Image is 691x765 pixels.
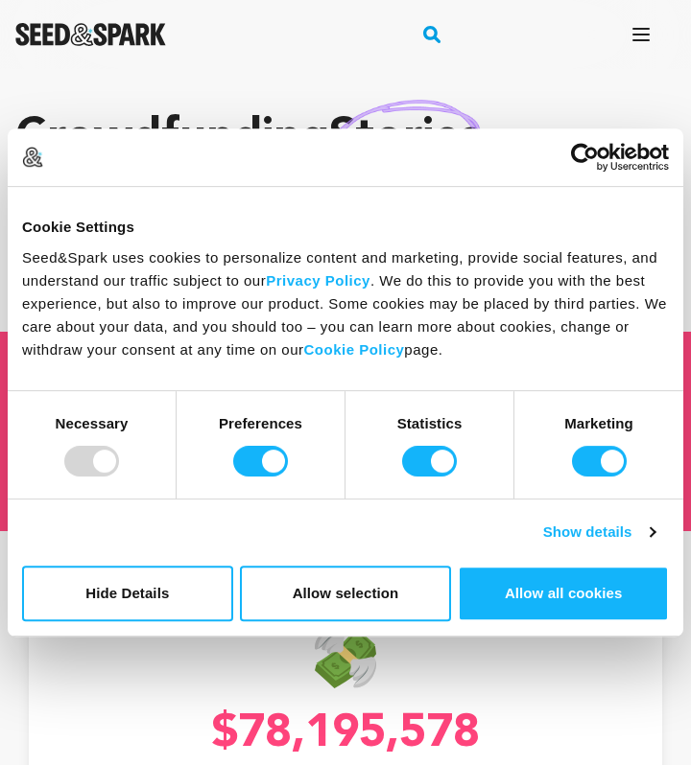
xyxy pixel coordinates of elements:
[329,100,481,178] img: hand sketched image
[458,566,669,621] button: Allow all cookies
[303,341,404,358] a: Cookie Policy
[56,415,129,431] strong: Necessary
[240,566,451,621] button: Allow selection
[501,143,669,172] a: Usercentrics Cookiebot - opens in a new window
[15,23,166,46] a: Seed&Spark Homepage
[219,415,302,431] strong: Preferences
[22,216,669,239] div: Cookie Settings
[22,246,669,361] div: Seed&Spark uses cookies to personalize content and marketing, provide social features, and unders...
[15,107,676,232] p: Crowdfunding that .
[266,272,370,289] a: Privacy Policy
[564,415,633,431] strong: Marketing
[543,521,655,544] a: Show details
[22,566,233,621] button: Hide Details
[22,147,43,168] img: logo
[315,627,376,688] img: Seed&Spark Money Raised Icon
[15,23,166,46] img: Seed&Spark Logo Dark Mode
[397,415,463,431] strong: Statistics
[29,711,662,757] p: $78,195,578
